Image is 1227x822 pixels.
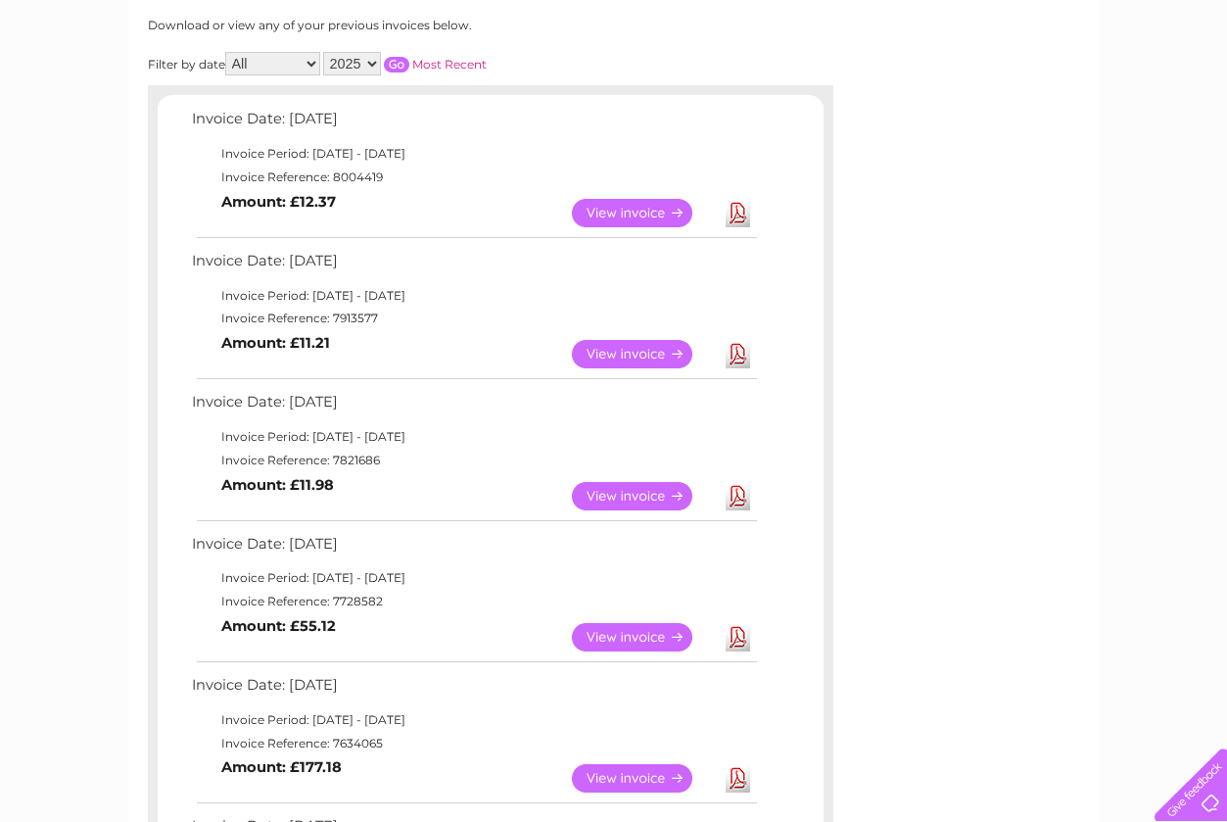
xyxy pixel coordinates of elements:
b: Amount: £11.21 [221,334,330,352]
td: Invoice Date: [DATE] [187,389,760,425]
a: Water [882,83,920,98]
td: Invoice Date: [DATE] [187,672,760,708]
a: View [572,764,716,793]
div: Download or view any of your previous invoices below. [148,19,662,32]
td: Invoice Date: [DATE] [187,531,760,567]
a: View [572,623,716,652]
td: Invoice Period: [DATE] - [DATE] [187,566,760,590]
td: Invoice Reference: 7913577 [187,307,760,330]
a: View [572,340,716,368]
a: View [572,482,716,510]
b: Amount: £12.37 [221,193,336,211]
td: Invoice Date: [DATE] [187,248,760,284]
a: Telecoms [986,83,1045,98]
td: Invoice Period: [DATE] - [DATE] [187,284,760,308]
a: Log out [1162,83,1208,98]
a: 0333 014 3131 [858,10,993,34]
b: Amount: £55.12 [221,617,336,635]
img: logo.png [43,51,143,111]
a: Contact [1097,83,1145,98]
a: Most Recent [412,57,487,72]
div: Clear Business is a trading name of Verastar Limited (registered in [GEOGRAPHIC_DATA] No. 3667643... [152,11,1077,95]
td: Invoice Period: [DATE] - [DATE] [187,708,760,732]
a: View [572,199,716,227]
td: Invoice Reference: 7821686 [187,449,760,472]
td: Invoice Date: [DATE] [187,106,760,142]
a: Download [726,623,750,652]
a: Download [726,199,750,227]
b: Amount: £11.98 [221,476,334,494]
td: Invoice Period: [DATE] - [DATE] [187,425,760,449]
td: Invoice Reference: 7634065 [187,732,760,755]
td: Invoice Reference: 7728582 [187,590,760,613]
a: Download [726,340,750,368]
td: Invoice Period: [DATE] - [DATE] [187,142,760,166]
a: Blog [1057,83,1085,98]
a: Download [726,482,750,510]
td: Invoice Reference: 8004419 [187,166,760,189]
a: Download [726,764,750,793]
a: Energy [931,83,974,98]
div: Filter by date [148,52,662,75]
b: Amount: £177.18 [221,758,342,776]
